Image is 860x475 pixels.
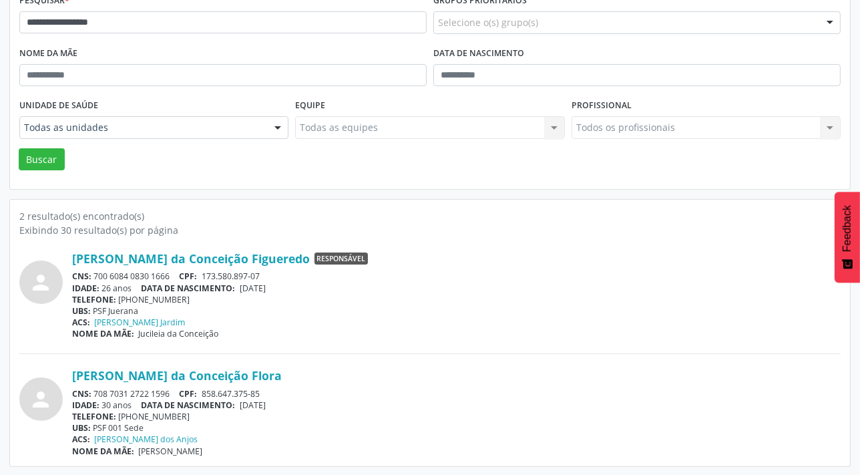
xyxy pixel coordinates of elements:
[72,411,116,422] span: TELEFONE:
[240,283,266,294] span: [DATE]
[72,368,282,383] a: [PERSON_NAME] da Conceição Flora
[72,317,90,328] span: ACS:
[29,271,53,295] i: person
[24,121,261,134] span: Todas as unidades
[72,388,841,400] div: 708 7031 2722 1596
[29,387,53,412] i: person
[72,411,841,422] div: [PHONE_NUMBER]
[202,271,260,282] span: 173.580.897-07
[72,400,99,411] span: IDADE:
[180,388,198,400] span: CPF:
[314,253,368,265] span: Responsável
[835,192,860,283] button: Feedback - Mostrar pesquisa
[72,294,841,305] div: [PHONE_NUMBER]
[433,43,524,64] label: Data de nascimento
[72,388,91,400] span: CNS:
[19,223,841,237] div: Exibindo 30 resultado(s) por página
[72,271,841,282] div: 700 6084 0830 1666
[142,400,236,411] span: DATA DE NASCIMENTO:
[841,205,853,252] span: Feedback
[240,400,266,411] span: [DATE]
[19,43,77,64] label: Nome da mãe
[72,446,134,457] span: NOME DA MÃE:
[19,96,98,116] label: Unidade de saúde
[95,434,198,445] a: [PERSON_NAME] dos Anjos
[72,328,134,339] span: NOME DA MÃE:
[72,434,90,445] span: ACS:
[95,317,186,328] a: [PERSON_NAME] Jardim
[142,283,236,294] span: DATA DE NASCIMENTO:
[572,96,632,116] label: Profissional
[72,422,91,434] span: UBS:
[438,15,538,29] span: Selecione o(s) grupo(s)
[180,271,198,282] span: CPF:
[72,422,841,434] div: PSF 001 Sede
[295,96,325,116] label: Equipe
[19,209,841,223] div: 2 resultado(s) encontrado(s)
[202,388,260,400] span: 858.647.375-85
[72,271,91,282] span: CNS:
[19,148,65,171] button: Buscar
[72,283,841,294] div: 26 anos
[72,305,841,317] div: PSF Juerana
[72,294,116,305] span: TELEFONE:
[72,305,91,317] span: UBS:
[139,328,219,339] span: Jucileia da Conceição
[72,400,841,411] div: 30 anos
[139,446,203,457] span: [PERSON_NAME]
[72,283,99,294] span: IDADE:
[72,251,310,266] a: [PERSON_NAME] da Conceição Figueredo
